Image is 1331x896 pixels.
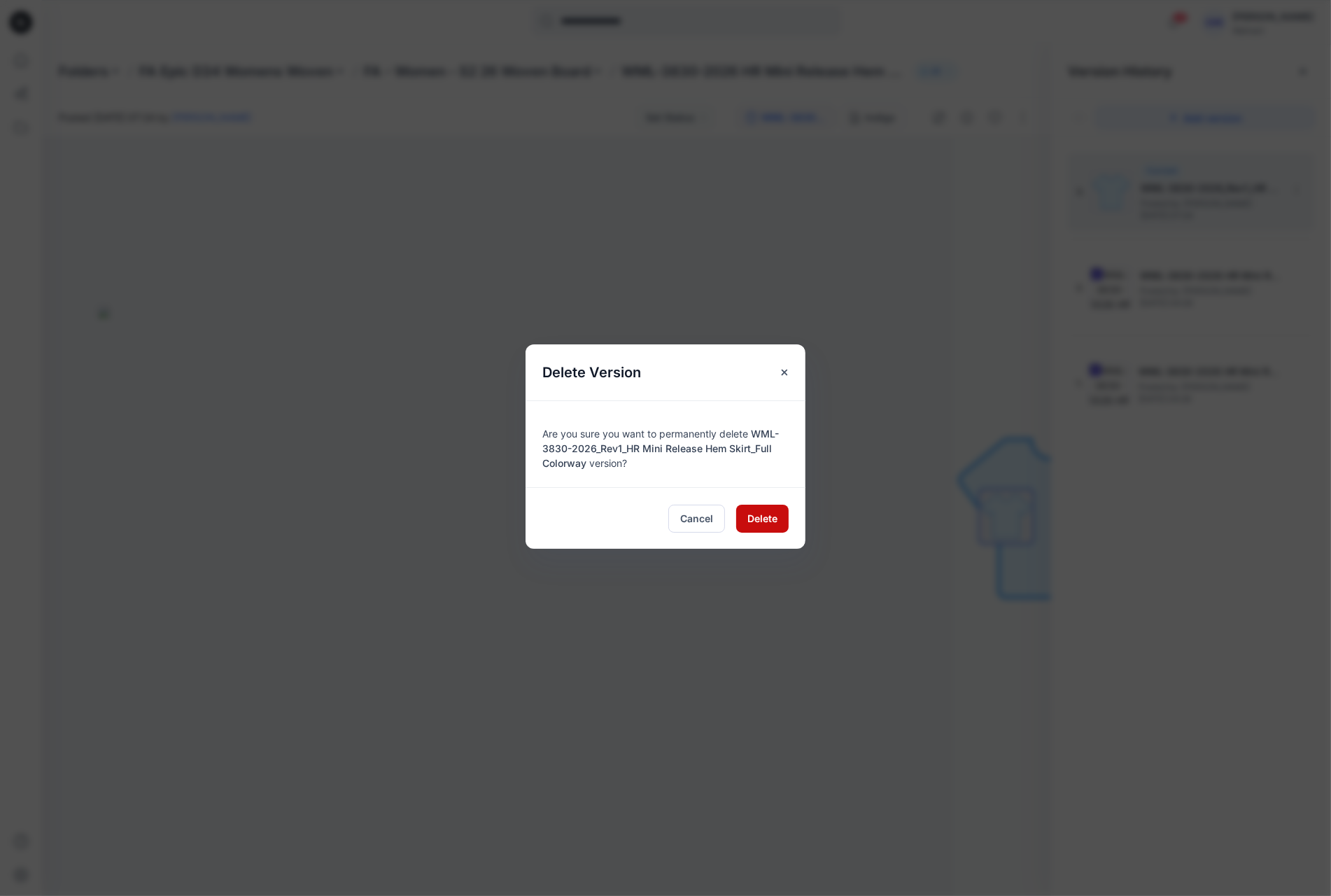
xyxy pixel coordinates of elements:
span: WML-3830-2026_Rev1_HR Mini Release Hem Skirt_Full Colorway [542,428,779,469]
span: Cancel [680,511,713,526]
span: Delete [747,511,777,526]
div: Are you sure you want to permanently delete version? [542,418,789,470]
button: Delete [736,505,789,533]
button: Cancel [668,505,725,533]
h5: Delete Version [526,344,658,400]
button: Close [772,360,797,385]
